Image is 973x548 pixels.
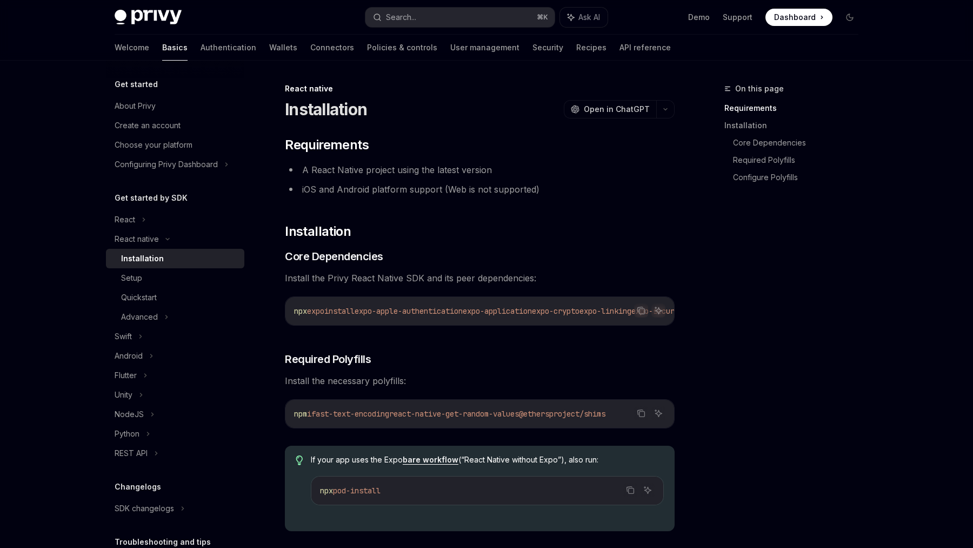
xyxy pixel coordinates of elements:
div: SDK changelogs [115,502,174,515]
button: Copy the contents from the code block [634,303,648,318]
div: NodeJS [115,408,144,421]
span: Dashboard [774,12,816,23]
span: npm [294,409,307,419]
a: Policies & controls [367,35,437,61]
span: expo-linking [579,306,631,316]
div: Unity [115,388,132,401]
div: Installation [121,252,164,265]
div: Python [115,427,139,440]
a: API reference [619,35,671,61]
span: expo-apple-authentication [355,306,463,316]
span: pod-install [333,486,381,496]
a: Support [723,12,752,23]
a: Wallets [269,35,297,61]
h1: Installation [285,100,367,119]
span: i [307,409,311,419]
span: expo-secure-store [631,306,705,316]
span: expo-crypto [532,306,579,316]
button: Open in ChatGPT [564,100,656,118]
a: User management [450,35,519,61]
span: npx [294,306,307,316]
span: npx [320,486,333,496]
a: Dashboard [765,9,832,26]
a: Recipes [576,35,607,61]
button: Copy the contents from the code block [634,406,648,420]
h5: Get started [115,78,158,91]
div: React native [285,83,675,94]
a: Welcome [115,35,149,61]
span: fast-text-encoding [311,409,389,419]
a: Installation [106,249,244,268]
div: Swift [115,330,132,343]
div: Configuring Privy Dashboard [115,158,218,171]
a: About Privy [106,96,244,116]
button: Copy the contents from the code block [623,483,637,497]
a: Required Polyfills [733,151,867,169]
div: Quickstart [121,291,157,304]
span: Open in ChatGPT [584,104,650,115]
div: Advanced [121,311,158,323]
button: Toggle dark mode [841,9,858,26]
span: Requirements [285,136,369,154]
img: dark logo [115,10,182,25]
span: react-native-get-random-values [389,409,519,419]
div: REST API [115,447,148,460]
svg: Tip [296,455,303,465]
span: Install the Privy React Native SDK and its peer dependencies: [285,270,675,286]
a: Connectors [310,35,354,61]
a: Demo [688,12,710,23]
button: Search...⌘K [365,8,555,27]
a: Quickstart [106,288,244,307]
li: A React Native project using the latest version [285,162,675,177]
h5: Changelogs [115,480,161,493]
span: install [324,306,355,316]
div: Search... [386,11,416,24]
li: iOS and Android platform support (Web is not supported) [285,182,675,197]
button: Ask AI [641,483,655,497]
button: Ask AI [651,303,665,318]
span: expo-application [463,306,532,316]
div: Create an account [115,119,181,132]
a: Setup [106,268,244,288]
a: Core Dependencies [733,134,867,151]
span: Installation [285,223,351,240]
a: Installation [724,117,867,134]
a: Configure Polyfills [733,169,867,186]
span: Install the necessary polyfills: [285,373,675,388]
div: Setup [121,272,142,285]
div: Choose your platform [115,138,192,151]
div: About Privy [115,100,156,113]
div: Flutter [115,369,137,382]
a: Requirements [724,100,867,117]
div: React [115,213,135,226]
span: @ethersproject/shims [519,409,605,419]
button: Ask AI [651,406,665,420]
div: Android [115,349,143,362]
a: Authentication [201,35,256,61]
button: Ask AI [560,8,608,27]
a: bare workflow [403,455,458,465]
span: ⌘ K [537,13,548,22]
a: Basics [162,35,188,61]
a: Choose your platform [106,135,244,155]
span: Core Dependencies [285,249,383,264]
span: If your app uses the Expo (“React Native without Expo”), also run: [311,454,664,465]
span: On this page [735,82,784,95]
div: React native [115,233,159,246]
a: Create an account [106,116,244,135]
a: Security [532,35,563,61]
span: expo [307,306,324,316]
h5: Get started by SDK [115,192,188,204]
span: Ask AI [578,12,600,23]
span: Required Polyfills [285,352,371,367]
